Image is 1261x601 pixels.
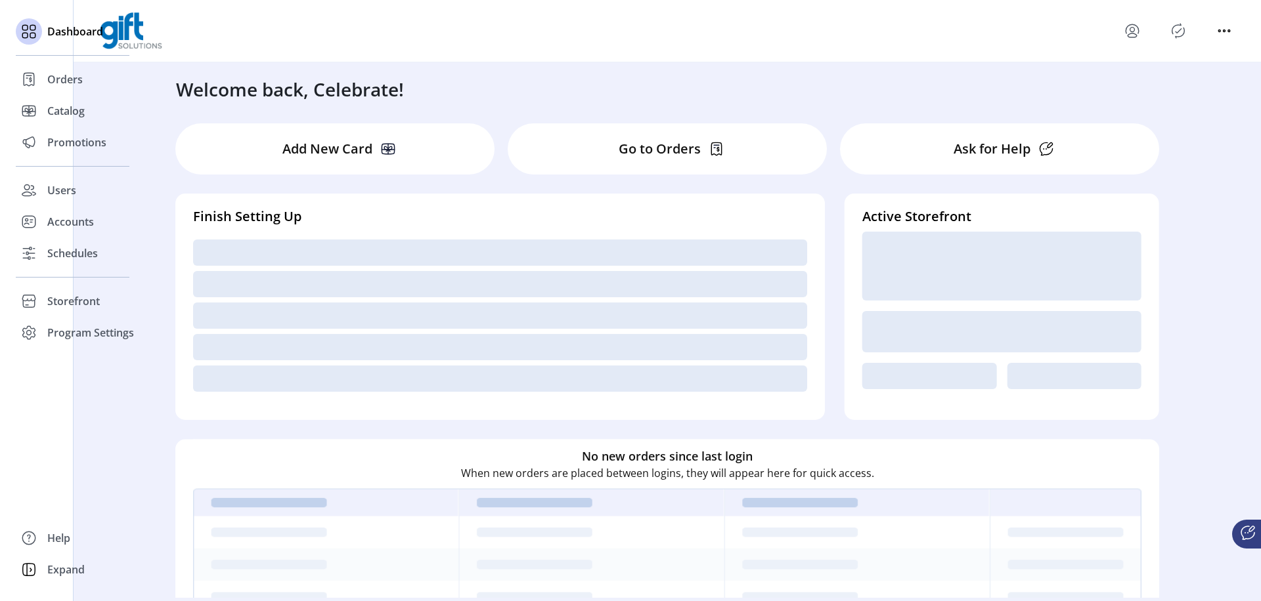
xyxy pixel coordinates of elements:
[1168,20,1189,41] button: Publisher Panel
[47,325,134,341] span: Program Settings
[461,465,874,481] p: When new orders are placed between logins, they will appear here for quick access.
[1214,20,1235,41] button: menu
[619,139,701,159] p: Go to Orders
[862,207,1141,226] h4: Active Storefront
[47,72,83,87] span: Orders
[582,447,753,465] h6: No new orders since last login
[193,207,807,226] h4: Finish Setting Up
[47,293,100,309] span: Storefront
[47,182,76,198] span: Users
[47,103,85,119] span: Catalog
[176,75,404,103] h3: Welcome back, Celebrate!
[100,12,162,49] img: logo
[47,214,94,230] span: Accounts
[282,139,372,159] p: Add New Card
[1122,20,1143,41] button: menu
[47,562,85,577] span: Expand
[47,245,98,261] span: Schedules
[47,530,70,546] span: Help
[954,139,1030,159] p: Ask for Help
[47,24,103,39] span: Dashboard
[47,135,106,150] span: Promotions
